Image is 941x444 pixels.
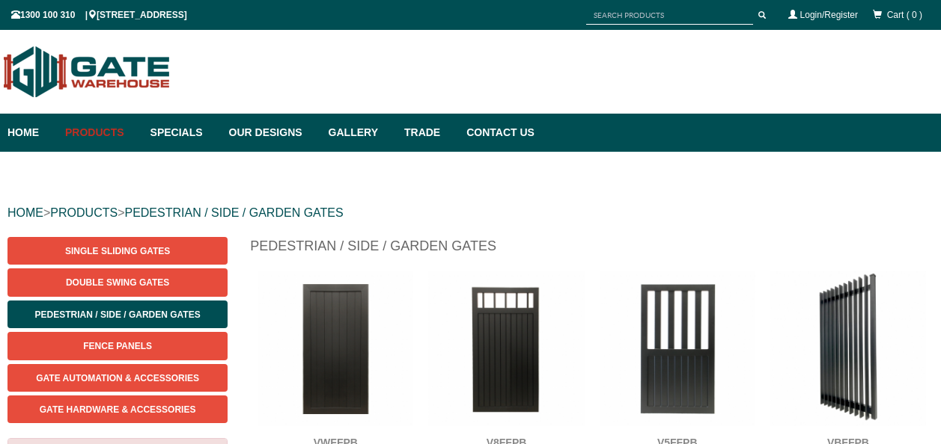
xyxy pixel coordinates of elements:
[397,114,459,152] a: Trade
[258,271,413,426] img: VWFFPB - Flat Top (Full Privacy) - Aluminium Pedestrian / Side Gate (Single Swing Gate) - Matte B...
[65,246,170,256] span: Single Sliding Gates
[770,271,926,426] img: VBFFPB - Ready to Install Fully Welded 65x16mm Vertical Blade - Aluminium Pedestrian / Side Gate ...
[7,206,43,219] a: HOME
[35,309,201,320] span: Pedestrian / Side / Garden Gates
[7,268,228,296] a: Double Swing Gates
[428,271,584,426] img: V8FFPB - Flat Top (Partial Privacy approx.85%) - Aluminium Pedestrian / Side Gate (Single Swing G...
[11,10,187,20] span: 1300 100 310 | [STREET_ADDRESS]
[143,114,222,152] a: Specials
[600,271,755,426] img: V5FFPB - Flat Top (Partial Privacy approx.50%) - Aluminium Pedestrian / Side Gate (Single Swing G...
[321,114,397,152] a: Gallery
[7,237,228,265] a: Single Sliding Gates
[58,114,143,152] a: Products
[586,6,753,25] input: SEARCH PRODUCTS
[887,10,922,20] span: Cart ( 0 )
[7,114,58,152] a: Home
[66,277,169,288] span: Double Swing Gates
[7,189,934,237] div: > >
[124,206,343,219] a: PEDESTRIAN / SIDE / GARDEN GATES
[36,373,199,383] span: Gate Automation & Accessories
[83,341,152,351] span: Fence Panels
[7,395,228,423] a: Gate Hardware & Accessories
[7,300,228,328] a: Pedestrian / Side / Garden Gates
[7,364,228,392] a: Gate Automation & Accessories
[222,114,321,152] a: Our Designs
[40,404,196,415] span: Gate Hardware & Accessories
[50,206,118,219] a: PRODUCTS
[250,237,934,263] h1: Pedestrian / Side / Garden Gates
[7,332,228,360] a: Fence Panels
[459,114,535,152] a: Contact Us
[800,10,858,20] a: Login/Register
